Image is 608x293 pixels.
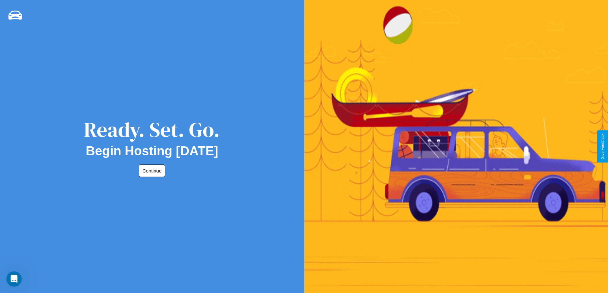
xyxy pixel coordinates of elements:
div: Ready. Set. Go. [84,115,220,144]
iframe: Intercom live chat [6,271,22,287]
button: Continue [139,165,165,177]
div: Give Feedback [600,134,605,159]
h2: Begin Hosting [DATE] [86,144,218,158]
